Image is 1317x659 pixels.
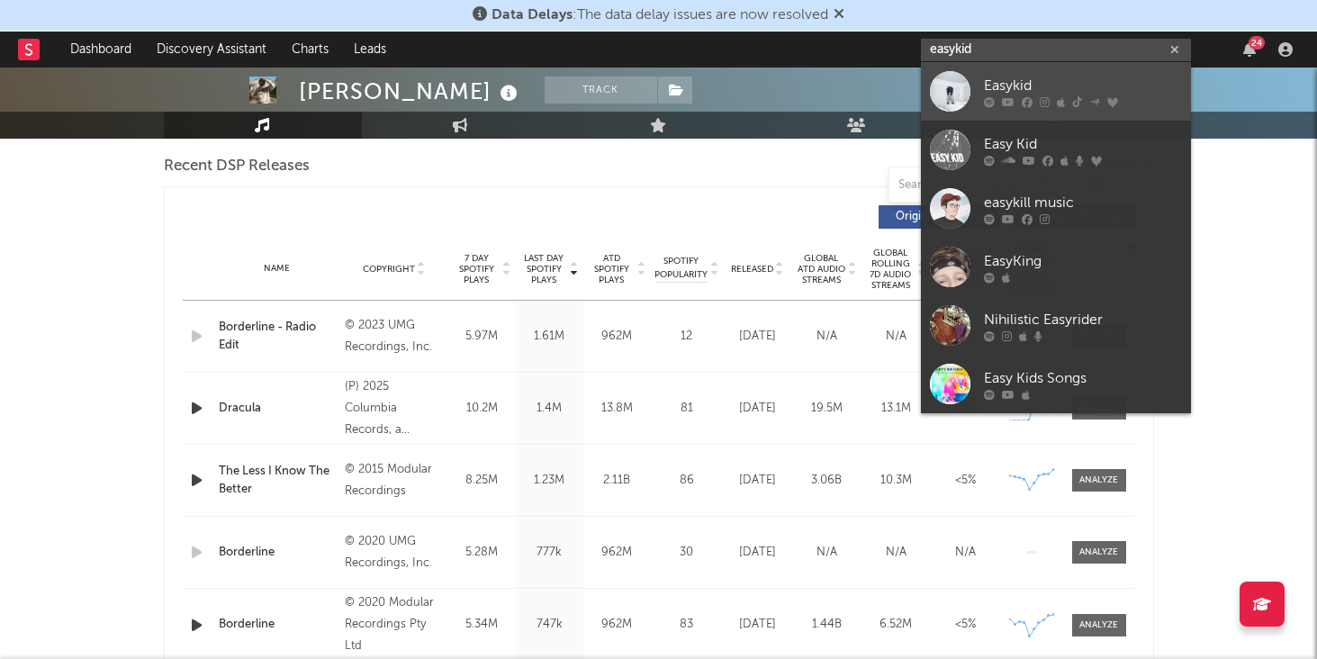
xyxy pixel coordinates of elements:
[219,544,337,562] a: Borderline
[984,250,1182,272] div: EasyKing
[219,616,337,634] a: Borderline
[345,376,443,441] div: (P) 2025 Columbia Records, a Division of Sony Music Entertainment, under exclusive license from [...
[834,8,844,23] span: Dismiss
[520,328,579,346] div: 1.61M
[588,616,646,634] div: 962M
[984,133,1182,155] div: Easy Kid
[921,39,1191,61] input: Search for artists
[879,205,1000,229] button: Originals(119)
[921,355,1191,413] a: Easy Kids Songs
[921,121,1191,179] a: Easy Kid
[797,253,846,285] span: Global ATD Audio Streams
[545,77,657,104] button: Track
[588,472,646,490] div: 2.11B
[655,544,718,562] div: 30
[219,400,337,418] a: Dracula
[935,472,996,490] div: <5%
[520,544,579,562] div: 777k
[935,544,996,562] div: N/A
[520,253,568,285] span: Last Day Spotify Plays
[727,328,788,346] div: [DATE]
[58,32,144,68] a: Dashboard
[890,212,973,222] span: Originals ( 119 )
[655,616,718,634] div: 83
[520,472,579,490] div: 1.23M
[1243,42,1256,57] button: 24
[866,616,926,634] div: 6.52M
[299,77,522,106] div: [PERSON_NAME]
[345,531,443,574] div: © 2020 UMG Recordings, Inc.
[453,616,511,634] div: 5.34M
[144,32,279,68] a: Discovery Assistant
[588,328,646,346] div: 962M
[453,400,511,418] div: 10.2M
[984,192,1182,213] div: easykill music
[345,315,443,358] div: © 2023 UMG Recordings, Inc.
[921,238,1191,296] a: EasyKing
[363,264,415,275] span: Copyright
[453,328,511,346] div: 5.97M
[797,328,857,346] div: N/A
[727,472,788,490] div: [DATE]
[797,544,857,562] div: N/A
[520,400,579,418] div: 1.4M
[797,616,857,634] div: 1.44B
[866,472,926,490] div: 10.3M
[492,8,573,23] span: Data Delays
[588,400,646,418] div: 13.8M
[889,178,1079,193] input: Search by song name or URL
[345,592,443,657] div: © 2020 Modular Recordings Pty Ltd
[453,472,511,490] div: 8.25M
[219,262,337,275] div: Name
[921,179,1191,238] a: easykill music
[731,264,773,275] span: Released
[655,328,718,346] div: 12
[866,544,926,562] div: N/A
[588,544,646,562] div: 962M
[727,400,788,418] div: [DATE]
[866,400,926,418] div: 13.1M
[984,75,1182,96] div: Easykid
[984,367,1182,389] div: Easy Kids Songs
[655,400,718,418] div: 81
[727,544,788,562] div: [DATE]
[1249,36,1265,50] div: 24
[453,253,501,285] span: 7 Day Spotify Plays
[279,32,341,68] a: Charts
[492,8,828,23] span: : The data delay issues are now resolved
[797,400,857,418] div: 19.5M
[866,248,916,291] span: Global Rolling 7D Audio Streams
[654,255,708,282] span: Spotify Popularity
[797,472,857,490] div: 3.06B
[453,544,511,562] div: 5.28M
[341,32,399,68] a: Leads
[984,309,1182,330] div: Nihilistic Easyrider
[219,319,337,354] a: Borderline - Radio Edit
[588,253,636,285] span: ATD Spotify Plays
[164,156,310,177] span: Recent DSP Releases
[921,296,1191,355] a: Nihilistic Easyrider
[219,463,337,498] a: The Less I Know The Better
[727,616,788,634] div: [DATE]
[520,616,579,634] div: 747k
[655,472,718,490] div: 86
[345,459,443,502] div: © 2015 Modular Recordings
[935,616,996,634] div: <5%
[866,328,926,346] div: N/A
[921,62,1191,121] a: Easykid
